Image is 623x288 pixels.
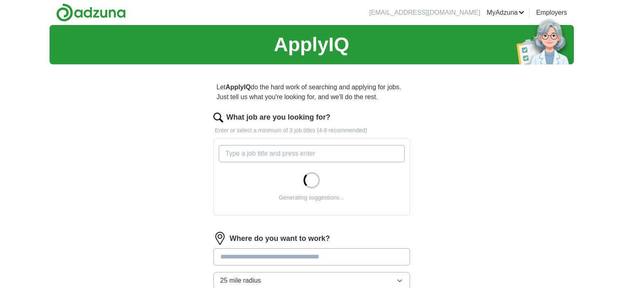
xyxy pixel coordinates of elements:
p: Let do the hard work of searching and applying for jobs. Just tell us what you're looking for, an... [213,79,410,105]
label: Where do you want to work? [230,233,330,244]
input: Type a job title and press enter [219,145,405,162]
img: search.png [213,113,223,122]
p: Enter or select a minimum of 3 job titles (4-8 recommended) [213,126,410,135]
label: What job are you looking for? [227,112,331,123]
h1: ApplyIQ [274,30,349,59]
div: Generating suggestions... [279,193,344,202]
img: Adzuna logo [56,3,126,22]
a: MyAdzuna [487,8,524,18]
li: [EMAIL_ADDRESS][DOMAIN_NAME] [369,8,480,18]
span: 25 mile radius [220,276,261,286]
a: Employers [536,8,567,18]
strong: ApplyIQ [226,84,251,91]
img: location.png [213,232,227,245]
